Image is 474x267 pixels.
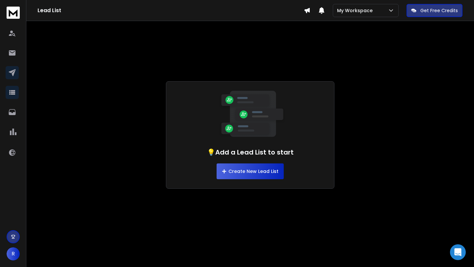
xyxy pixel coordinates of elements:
[337,7,375,14] p: My Workspace
[38,7,304,14] h1: Lead List
[217,163,284,179] button: Create New Lead List
[7,247,20,260] button: R
[7,7,20,19] img: logo
[420,7,458,14] p: Get Free Credits
[450,244,466,260] div: Open Intercom Messenger
[207,148,294,157] h1: 💡Add a Lead List to start
[407,4,462,17] button: Get Free Credits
